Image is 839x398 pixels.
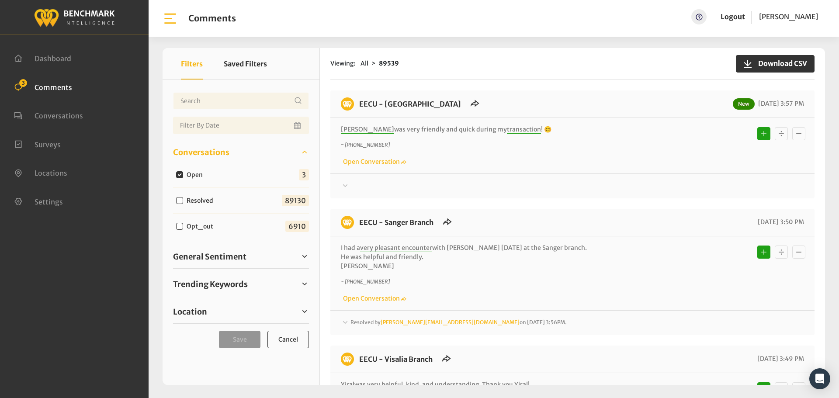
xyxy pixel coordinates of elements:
a: [PERSON_NAME] [759,9,818,24]
i: ~ [PHONE_NUMBER] [341,278,390,285]
div: Resolved by[PERSON_NAME][EMAIL_ADDRESS][DOMAIN_NAME]on [DATE] 3:56PM. [341,318,804,328]
a: Locations [14,168,67,177]
img: benchmark [341,97,354,111]
input: Username [173,92,309,110]
strong: 89539 [379,59,399,67]
span: General Sentiment [173,251,246,263]
div: Basic example [755,243,808,261]
label: Opt_out [184,222,220,231]
button: Saved Filters [224,48,267,80]
img: benchmark [34,7,115,28]
a: Location [173,305,309,318]
span: New [733,98,755,110]
h6: EECU - Porterville [354,97,466,111]
a: EECU - [GEOGRAPHIC_DATA] [359,100,461,108]
span: Conversations [35,111,83,120]
a: [PERSON_NAME][EMAIL_ADDRESS][DOMAIN_NAME] [381,319,520,325]
a: Trending Keywords [173,277,309,291]
a: EECU - Sanger Branch [359,218,433,227]
span: transaction [507,125,541,134]
button: Cancel [267,331,309,348]
input: Opt_out [176,223,183,230]
span: All [361,59,368,67]
a: Comments 3 [14,82,72,91]
p: was very friendly and quick during my ! 😊 [341,125,688,134]
a: Logout [721,12,745,21]
span: [DATE] 3:50 PM [756,218,804,226]
h6: EECU - Sanger Branch [354,216,439,229]
span: Comments [35,83,72,91]
img: benchmark [341,216,354,229]
div: Basic example [755,380,808,398]
h1: Comments [188,13,236,24]
p: I had a with [PERSON_NAME] [DATE] at the Sanger branch. He was helpful and friendly. [PERSON_NAME] [341,243,688,271]
span: 3 [299,169,309,180]
p: was very helpful, kind, and understanding. Thank you, ! [341,380,688,389]
a: Surveys [14,139,61,148]
a: Conversations [173,145,309,159]
input: Date range input field [173,117,309,134]
span: 89130 [282,195,309,206]
a: General Sentiment [173,250,309,263]
div: Basic example [755,125,808,142]
a: Settings [14,197,63,205]
div: Open Intercom Messenger [809,368,830,389]
a: Logout [721,9,745,24]
span: Resolved by on [DATE] 3:56PM. [350,319,567,325]
button: Download CSV [736,55,815,73]
input: Open [176,171,183,178]
span: 6910 [285,221,309,232]
a: Conversations [14,111,83,119]
span: Locations [35,169,67,177]
span: Location [173,306,207,318]
a: Dashboard [14,53,71,62]
label: Open [184,170,210,180]
button: Open Calendar [292,117,304,134]
span: very pleasant encounter [360,244,432,252]
span: [DATE] 3:49 PM [755,355,804,363]
span: [PERSON_NAME] [759,12,818,21]
span: Settings [35,197,63,206]
button: Filters [181,48,203,80]
h6: EECU - Visalia Branch [354,353,438,366]
span: Download CSV [753,58,807,69]
span: Surveys [35,140,61,149]
span: Conversations [173,146,229,158]
span: Trending Keywords [173,278,248,290]
span: [PERSON_NAME] [341,125,394,134]
img: bar [163,11,178,26]
span: Dashboard [35,54,71,63]
a: Open Conversation [341,294,406,302]
label: Resolved [184,196,220,205]
span: Viewing: [330,59,355,68]
a: EECU - Visalia Branch [359,355,433,363]
i: ~ [PHONE_NUMBER] [341,142,390,148]
span: Yiral [341,381,354,389]
img: benchmark [341,353,354,366]
span: [DATE] 3:57 PM [756,100,804,107]
span: Yiral [514,381,528,389]
span: 3 [19,79,27,87]
input: Resolved [176,197,183,204]
a: Open Conversation [341,158,406,166]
